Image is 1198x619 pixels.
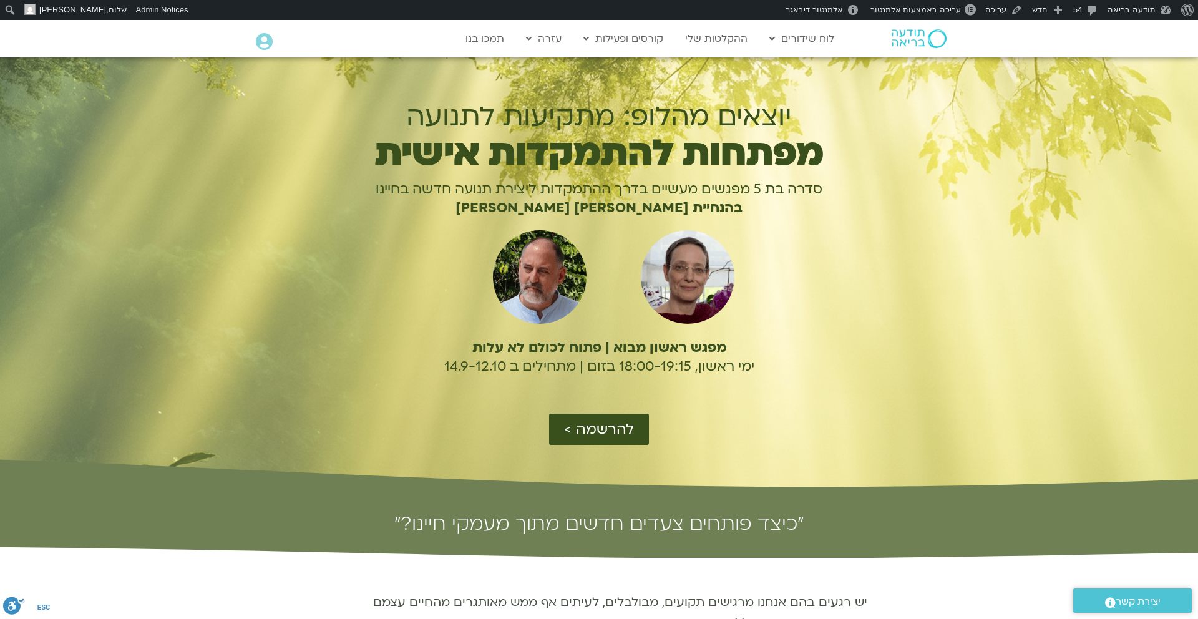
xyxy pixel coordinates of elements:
img: תודעה בריאה [892,29,947,48]
p: סדרה בת 5 מפגשים מעשיים בדרך ההתמקדות ליצירת תנועה חדשה בחיינו [329,180,869,198]
span: ימי ראשון, 18:00-19:15 בזום | מתחילים ב 14.9-12.10 [444,357,754,376]
h1: מפתחות להתמקדות אישית [329,139,869,168]
h2: ״כיצד פותחים צעדים חדשים מתוך מעמקי חיינו?״ [256,514,942,534]
a: תמכו בנו [459,27,510,51]
span: להרשמה > [564,421,634,437]
a: לוח שידורים [763,27,840,51]
span: יצירת קשר [1116,593,1161,610]
b: מפגש ראשון מבוא | פתוח לכולם לא עלות [472,338,726,357]
a: ההקלטות שלי [679,27,754,51]
a: יצירת קשר [1073,588,1192,613]
a: קורסים ופעילות [577,27,670,51]
a: עזרה [520,27,568,51]
span: עריכה באמצעות אלמנטור [870,5,961,14]
h1: יוצאים מהלופ: מתקיעות לתנועה [329,101,869,132]
a: להרשמה > [549,414,649,445]
span: [PERSON_NAME] [39,5,106,14]
b: בהנחיית [PERSON_NAME] [PERSON_NAME] [455,198,743,217]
